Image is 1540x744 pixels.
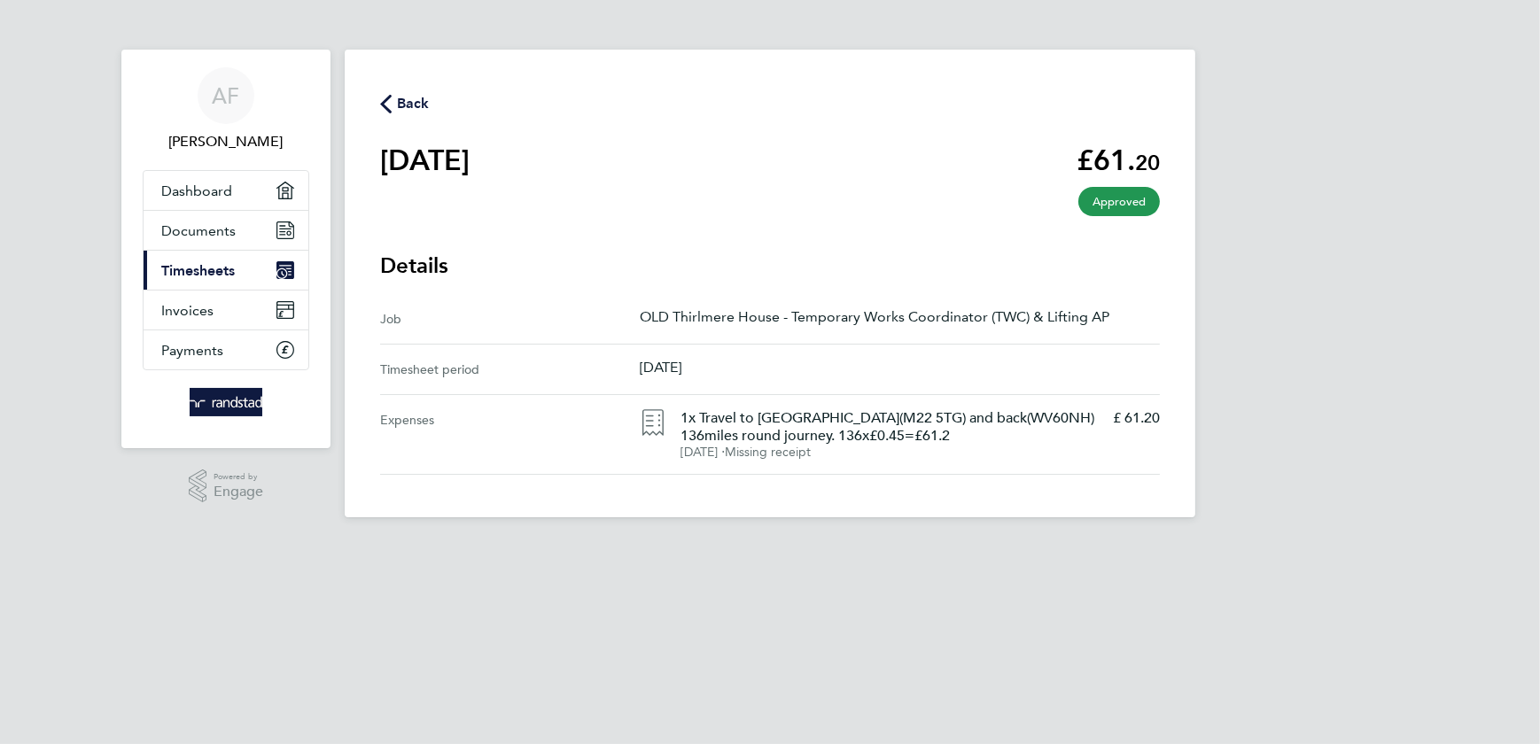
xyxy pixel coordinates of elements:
span: Missing receipt [725,445,811,460]
a: AF[PERSON_NAME] [143,67,309,152]
span: 20 [1135,150,1160,175]
span: Documents [161,222,236,239]
nav: Main navigation [121,50,331,448]
a: Timesheets [144,251,308,290]
a: Invoices [144,291,308,329]
div: Expenses [380,395,640,474]
app-decimal: £61. [1077,143,1160,177]
a: Dashboard [144,171,308,210]
h4: 1x Travel to [GEOGRAPHIC_DATA](M22 5TG) and back(WV60NH) 136miles round journey. 136x£0.45=£61.2 [681,409,1099,445]
span: Invoices [161,302,214,319]
span: Back [397,93,430,114]
span: Ahmet Fettin [143,131,309,152]
span: Timesheets [161,262,235,279]
a: Powered byEngage [189,469,264,503]
span: Engage [214,484,263,500]
h3: Details [380,252,1160,280]
span: Dashboard [161,182,232,199]
span: [DATE] ⋅ [681,445,725,460]
div: Timesheet period [380,359,640,380]
span: This timesheet has been approved. [1078,187,1160,216]
div: Job [380,308,640,329]
span: AF [213,84,240,107]
span: Payments [161,342,223,359]
a: Documents [144,211,308,250]
span: Powered by [214,469,263,484]
button: Back [380,92,430,114]
img: randstad-logo-retina.png [190,388,263,416]
p: [DATE] [640,359,1160,376]
h1: [DATE] [380,143,470,178]
p: £ 61.20 [1113,409,1160,427]
p: OLD Thirlmere House - Temporary Works Coordinator (TWC) & Lifting AP [640,308,1160,325]
a: Payments [144,330,308,369]
a: Go to home page [143,388,309,416]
